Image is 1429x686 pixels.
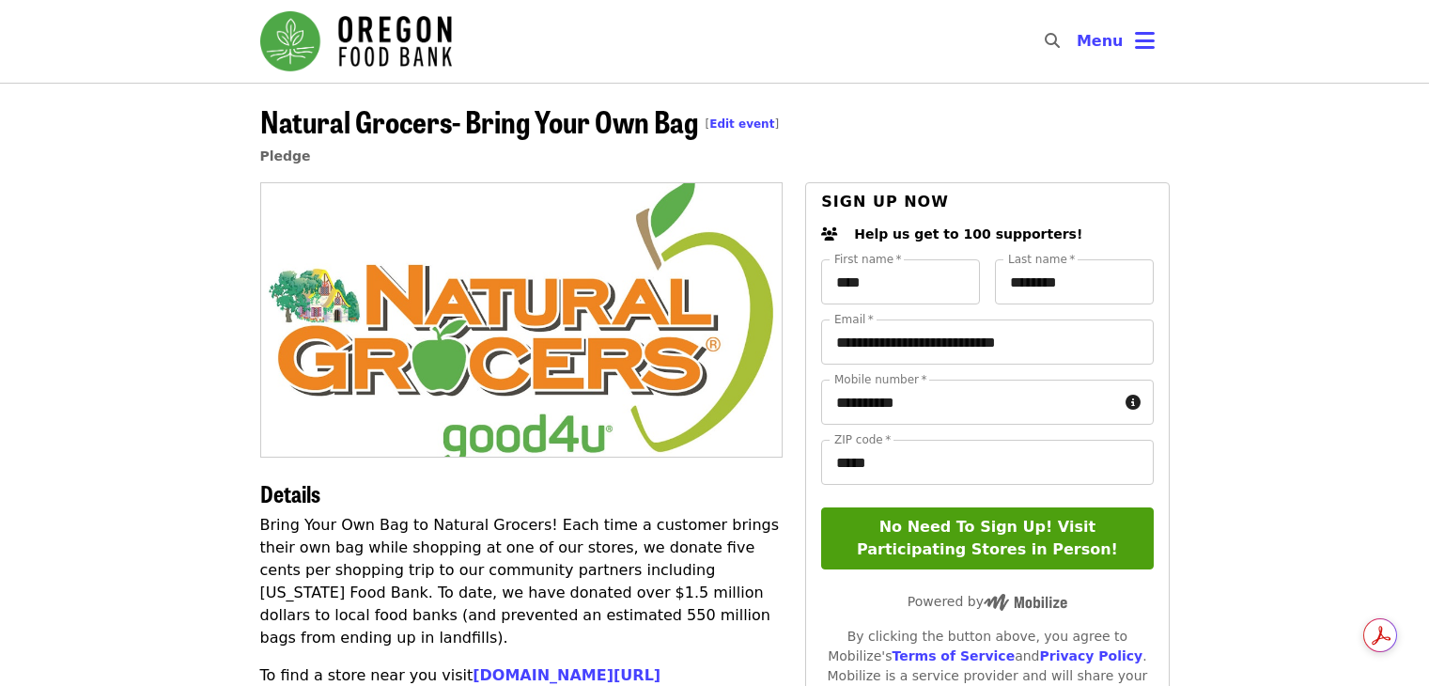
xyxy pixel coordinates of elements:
span: Details [260,476,320,509]
a: Terms of Service [892,648,1015,663]
input: Email [821,320,1153,365]
label: Email [834,314,874,325]
span: Help us get to 100 supporters! [854,226,1082,242]
a: Privacy Policy [1039,648,1142,663]
input: Last name [995,259,1154,304]
button: No Need To Sign Up! Visit Participating Stores in Person! [821,507,1153,569]
span: [ ] [706,117,780,131]
input: Search [1071,19,1086,64]
input: First name [821,259,980,304]
p: Bring Your Own Bag to Natural Grocers! Each time a customer brings their own bag while shopping a... [260,514,784,649]
i: search icon [1045,32,1060,50]
span: Sign up now [821,193,949,210]
label: Mobile number [834,374,926,385]
i: circle-info icon [1126,394,1141,412]
img: Powered by Mobilize [984,594,1067,611]
a: Pledge [260,148,311,164]
img: Natural Grocers- Bring Your Own Bag organized by Oregon Food Bank [261,183,783,456]
label: ZIP code [834,434,891,445]
span: Menu [1077,32,1124,50]
a: [DOMAIN_NAME][URL] [473,666,660,684]
input: ZIP code [821,440,1153,485]
span: Natural Grocers- Bring Your Own Bag [260,99,780,143]
i: bars icon [1135,27,1155,55]
input: Mobile number [821,380,1117,425]
img: Oregon Food Bank - Home [260,11,452,71]
i: users icon [821,226,838,242]
label: Last name [1008,254,1075,265]
a: Edit event [709,117,774,131]
span: Powered by [908,594,1067,609]
label: First name [834,254,902,265]
button: Toggle account menu [1062,19,1170,64]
